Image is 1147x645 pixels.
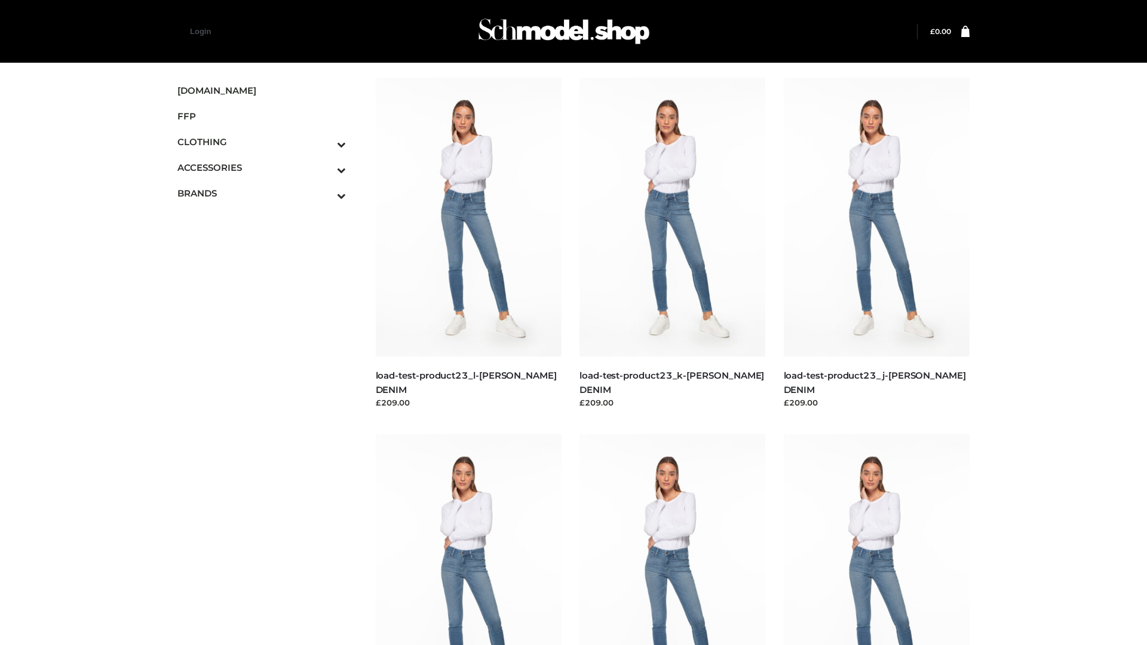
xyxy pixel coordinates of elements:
img: Schmodel Admin 964 [474,8,654,55]
span: BRANDS [177,186,346,200]
bdi: 0.00 [930,27,951,36]
a: CLOTHINGToggle Submenu [177,129,346,155]
button: Toggle Submenu [304,180,346,206]
a: FFP [177,103,346,129]
div: £209.00 [579,397,766,408]
a: load-test-product23_j-[PERSON_NAME] DENIM [784,370,966,395]
button: Toggle Submenu [304,129,346,155]
div: £209.00 [376,397,562,408]
a: ACCESSORIESToggle Submenu [177,155,346,180]
div: £209.00 [784,397,970,408]
span: FFP [177,109,346,123]
a: £0.00 [930,27,951,36]
a: load-test-product23_l-[PERSON_NAME] DENIM [376,370,557,395]
span: [DOMAIN_NAME] [177,84,346,97]
button: Toggle Submenu [304,155,346,180]
a: BRANDSToggle Submenu [177,180,346,206]
a: Login [190,27,211,36]
span: £ [930,27,935,36]
a: [DOMAIN_NAME] [177,78,346,103]
a: load-test-product23_k-[PERSON_NAME] DENIM [579,370,764,395]
span: CLOTHING [177,135,346,149]
span: ACCESSORIES [177,161,346,174]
